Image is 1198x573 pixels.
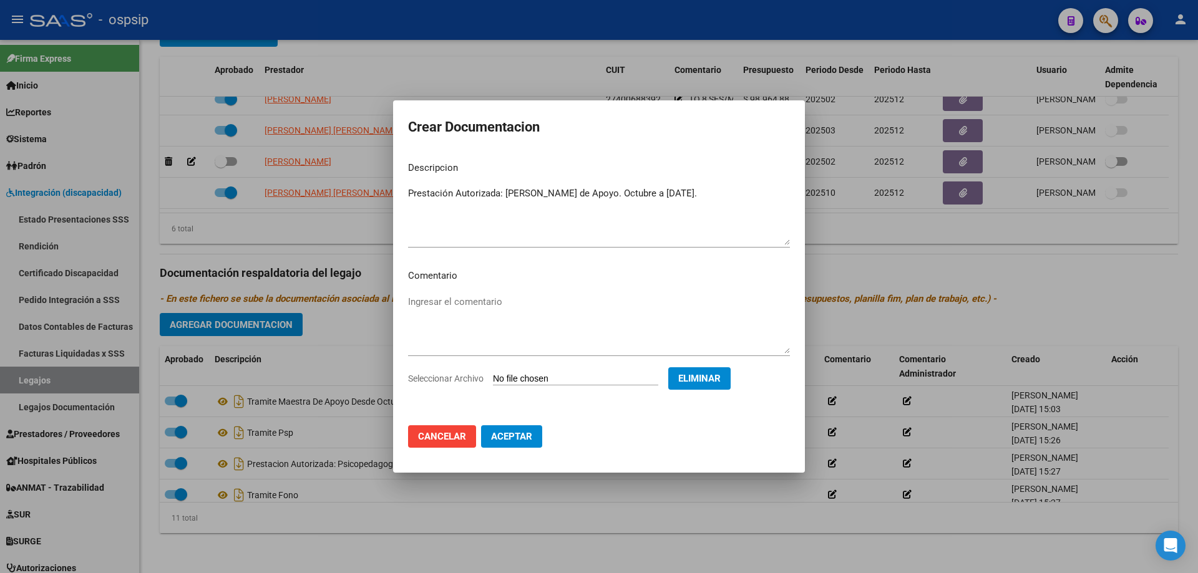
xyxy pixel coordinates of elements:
[491,431,532,442] span: Aceptar
[678,373,721,384] span: Eliminar
[408,161,790,175] p: Descripcion
[408,269,790,283] p: Comentario
[408,373,484,383] span: Seleccionar Archivo
[418,431,466,442] span: Cancelar
[668,367,731,390] button: Eliminar
[481,425,542,448] button: Aceptar
[408,425,476,448] button: Cancelar
[1156,531,1186,561] div: Open Intercom Messenger
[408,115,790,139] h2: Crear Documentacion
